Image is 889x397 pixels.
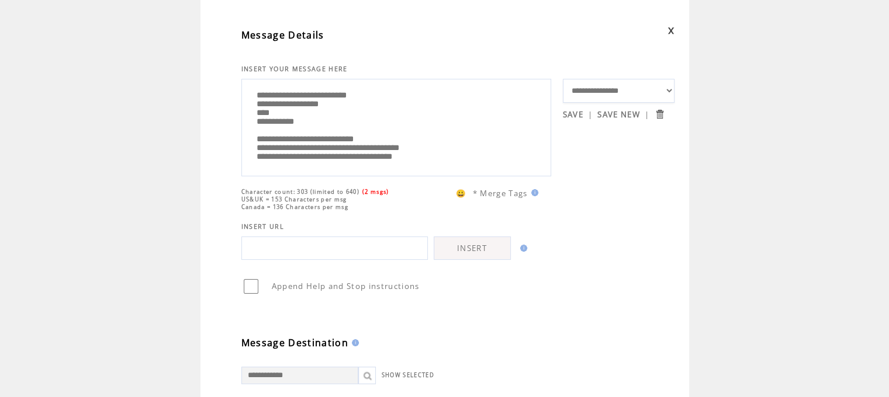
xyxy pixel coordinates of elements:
[382,371,434,379] a: SHOW SELECTED
[272,281,420,291] span: Append Help and Stop instructions
[563,109,583,120] a: SAVE
[645,109,649,120] span: |
[473,188,528,198] span: * Merge Tags
[434,236,511,260] a: INSERT
[654,109,665,120] input: Submit
[241,222,284,231] span: INSERT URL
[588,109,593,120] span: |
[241,196,347,203] span: US&UK = 153 Characters per msg
[348,339,359,346] img: help.gif
[241,65,348,73] span: INSERT YOUR MESSAGE HERE
[241,336,348,349] span: Message Destination
[456,188,466,198] span: 😀
[597,109,640,120] a: SAVE NEW
[241,203,348,211] span: Canada = 136 Characters per msg
[241,188,359,196] span: Character count: 303 (limited to 640)
[362,188,389,196] span: (2 msgs)
[241,29,324,41] span: Message Details
[528,189,538,196] img: help.gif
[517,245,527,252] img: help.gif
